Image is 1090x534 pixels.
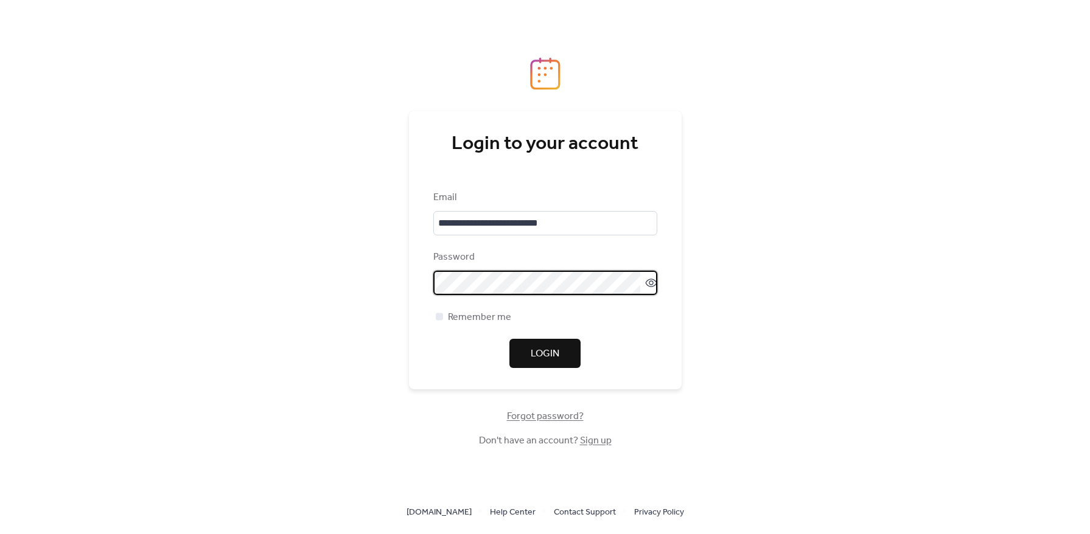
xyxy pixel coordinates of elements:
a: Privacy Policy [634,504,684,519]
div: Password [433,250,655,265]
img: logo [530,57,561,90]
button: Login [509,339,581,368]
div: Email [433,190,655,205]
span: Contact Support [554,505,616,520]
div: Login to your account [433,132,657,156]
span: Privacy Policy [634,505,684,520]
span: Remember me [448,310,511,325]
a: Sign up [580,431,612,450]
a: [DOMAIN_NAME] [407,504,472,519]
span: Login [531,347,559,361]
span: Forgot password? [507,409,584,424]
span: [DOMAIN_NAME] [407,505,472,520]
span: Don't have an account? [479,434,612,448]
span: Help Center [490,505,536,520]
a: Help Center [490,504,536,519]
a: Forgot password? [507,413,584,420]
a: Contact Support [554,504,616,519]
